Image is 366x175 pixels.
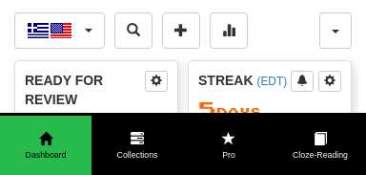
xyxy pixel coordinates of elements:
[91,149,183,162] span: Collections
[274,149,366,162] span: Cloze-Reading
[162,12,200,49] button: Add sentence to collection
[198,98,341,122] div: Day s
[114,12,152,49] button: Search sentences
[198,71,291,90] div: Streak
[198,96,216,122] span: 5
[183,149,274,162] span: Pro
[210,12,248,49] button: More stats
[25,71,145,109] div: Ready for Review
[256,75,287,88] a: (EDT)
